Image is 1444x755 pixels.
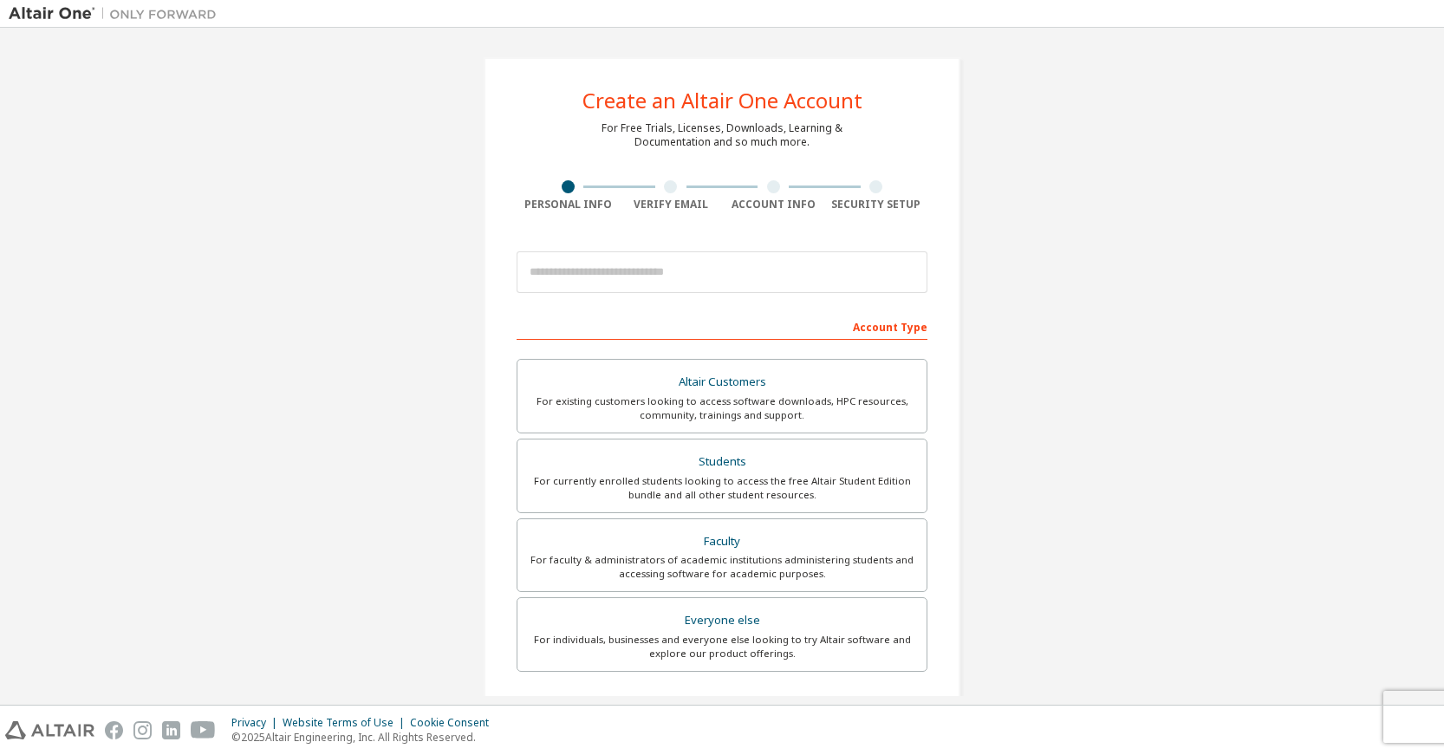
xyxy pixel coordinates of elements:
[517,198,620,212] div: Personal Info
[528,609,916,633] div: Everyone else
[528,530,916,554] div: Faculty
[5,721,94,739] img: altair_logo.svg
[9,5,225,23] img: Altair One
[528,474,916,502] div: For currently enrolled students looking to access the free Altair Student Edition bundle and all ...
[162,721,180,739] img: linkedin.svg
[528,633,916,661] div: For individuals, businesses and everyone else looking to try Altair software and explore our prod...
[231,716,283,730] div: Privacy
[105,721,123,739] img: facebook.svg
[722,198,825,212] div: Account Info
[528,370,916,394] div: Altair Customers
[528,450,916,474] div: Students
[825,198,928,212] div: Security Setup
[283,716,410,730] div: Website Terms of Use
[231,730,499,745] p: © 2025 Altair Engineering, Inc. All Rights Reserved.
[582,90,862,111] div: Create an Altair One Account
[133,721,152,739] img: instagram.svg
[517,312,927,340] div: Account Type
[528,394,916,422] div: For existing customers looking to access software downloads, HPC resources, community, trainings ...
[620,198,723,212] div: Verify Email
[410,716,499,730] div: Cookie Consent
[528,553,916,581] div: For faculty & administrators of academic institutions administering students and accessing softwa...
[191,721,216,739] img: youtube.svg
[602,121,842,149] div: For Free Trials, Licenses, Downloads, Learning & Documentation and so much more.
